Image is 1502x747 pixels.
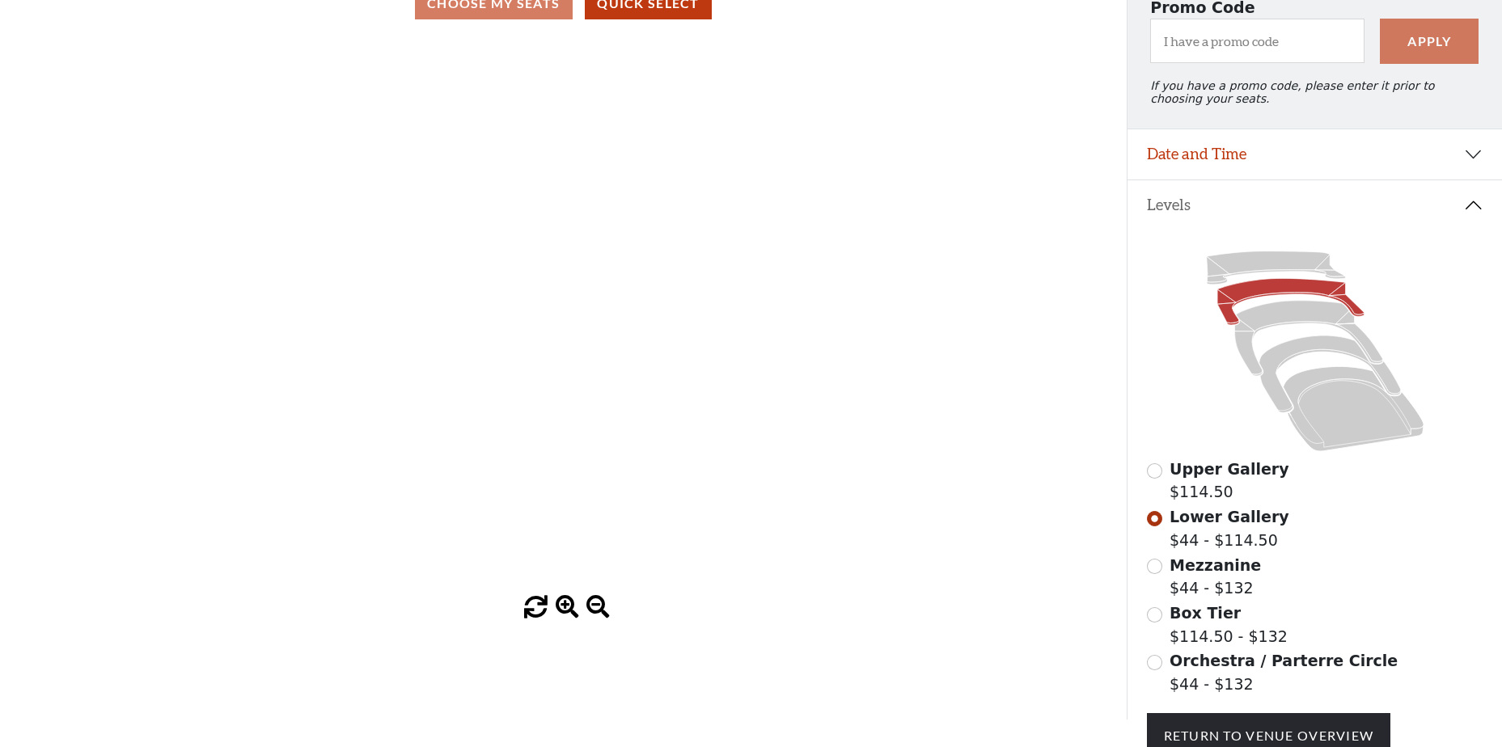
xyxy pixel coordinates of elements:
[1206,251,1344,285] path: Upper Gallery - Seats Available: 280
[556,596,579,619] button: zoom in
[1283,367,1424,452] path: Orchestra / Parterre Circle - Seats Available: 5
[1170,554,1261,600] label: $44 - $132
[1128,129,1502,179] button: Date and Time
[1259,336,1400,412] path: Box Tier - Seats Available: 12
[1170,460,1289,478] span: Upper Gallery
[1170,556,1261,574] span: Mezzanine
[586,596,610,619] button: zoom out
[1170,652,1398,669] span: Orchestra / Parterre Circle
[1234,301,1382,376] path: Mezzanine - Seats Available: 33
[1170,649,1398,695] label: $44 - $132
[1170,508,1289,525] span: Lower Gallery
[1170,601,1288,648] label: $114.50 - $132
[1170,505,1289,551] label: $44 - $114.50
[1170,458,1289,504] label: $114.50
[1150,19,1364,63] input: I have a promo code
[1150,79,1479,105] p: If you have a promo code, please enter it prior to choosing your seats.
[1217,279,1364,325] path: Lower Gallery - Seats Available: 20
[1170,604,1241,622] span: Box Tier
[1128,180,1502,230] button: Levels
[524,596,548,619] button: reset zoom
